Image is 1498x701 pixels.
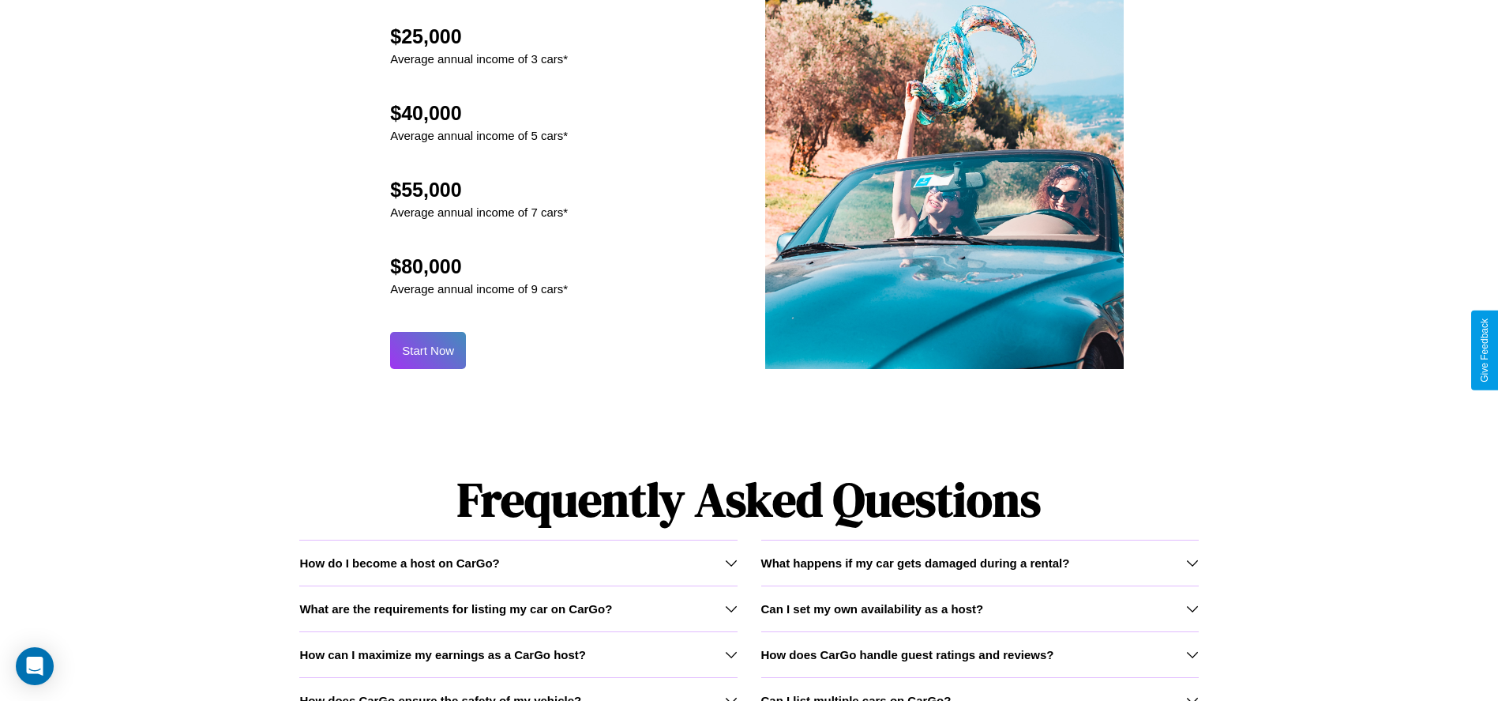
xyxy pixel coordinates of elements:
p: Average annual income of 7 cars* [390,202,568,223]
p: Average annual income of 9 cars* [390,278,568,300]
h2: $25,000 [390,25,568,48]
p: Average annual income of 3 cars* [390,48,568,70]
button: Start Now [390,332,466,369]
h2: $55,000 [390,179,568,202]
h3: What are the requirements for listing my car on CarGo? [299,602,612,616]
h3: Can I set my own availability as a host? [761,602,984,616]
h3: How can I maximize my earnings as a CarGo host? [299,648,586,661]
div: Give Feedback [1479,318,1490,383]
h2: $80,000 [390,255,568,278]
h3: What happens if my car gets damaged during a rental? [761,556,1070,570]
h2: $40,000 [390,102,568,125]
p: Average annual income of 5 cars* [390,125,568,146]
h3: How do I become a host on CarGo? [299,556,499,570]
h3: How does CarGo handle guest ratings and reviews? [761,648,1054,661]
h1: Frequently Asked Questions [299,459,1198,540]
div: Open Intercom Messenger [16,647,54,685]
